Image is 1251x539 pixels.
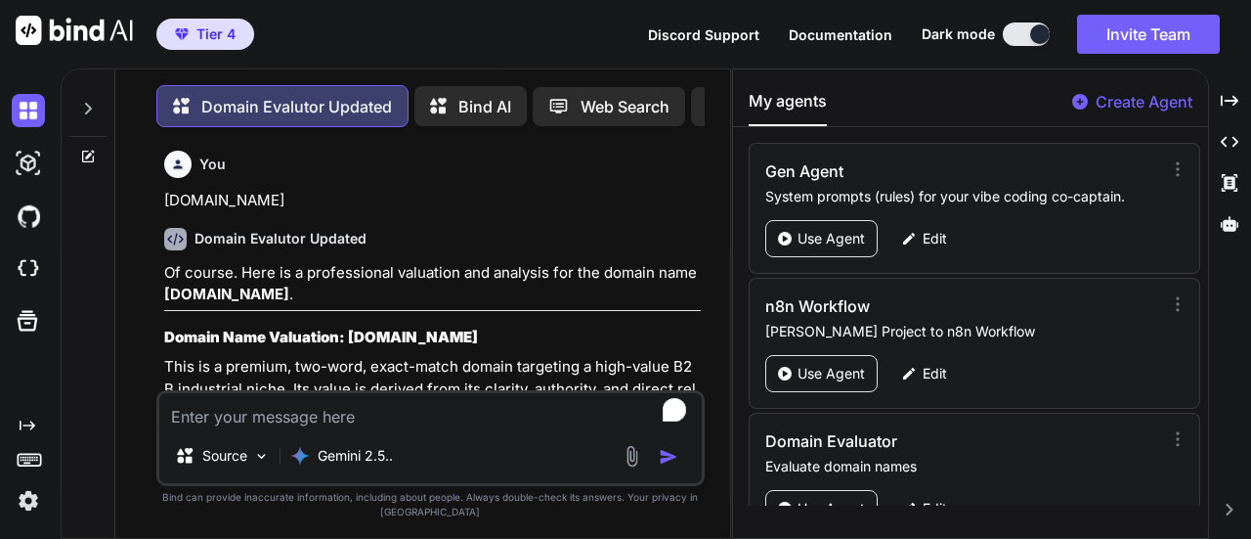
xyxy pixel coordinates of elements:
[12,252,45,286] img: cloudideIcon
[12,200,45,233] img: githubDark
[765,187,1166,206] p: System prompts (rules) for your vibe coding co-captain.
[1077,15,1220,54] button: Invite Team
[749,89,827,126] button: My agents
[164,328,478,346] strong: Domain Name Valuation: [DOMAIN_NAME]
[765,159,1046,183] h3: Gen Agent
[923,364,947,383] p: Edit
[164,190,702,212] p: [DOMAIN_NAME]
[581,95,669,118] p: Web Search
[199,155,226,174] h6: You
[164,356,702,423] p: This is a premium, two-word, exact-match domain targeting a high-value B2B industrial niche. Its ...
[765,294,1046,318] h3: n8n Workflow
[923,499,947,518] p: Edit
[290,446,310,466] img: Gemini 2.5 Pro
[659,447,678,467] img: icon
[789,24,892,45] button: Documentation
[201,95,392,118] p: Domain Evalutor Updated
[648,26,759,43] span: Discord Support
[789,26,892,43] span: Documentation
[12,484,45,517] img: settings
[621,445,643,468] img: attachment
[156,490,706,519] p: Bind can provide inaccurate information, including about people. Always double-check its answers....
[765,457,1166,476] p: Evaluate domain names
[253,448,270,465] img: Pick Models
[318,446,393,466] p: Gemini 2.5..
[765,322,1166,341] p: [PERSON_NAME] Project to n8n Workflow
[156,19,254,50] button: premiumTier 4
[16,16,133,45] img: Bind AI
[765,429,1046,453] h3: Domain Evaluator
[798,364,865,383] p: Use Agent
[798,499,865,518] p: Use Agent
[648,24,759,45] button: Discord Support
[196,24,236,44] span: Tier 4
[159,393,703,428] textarea: To enrich screen reader interactions, please activate Accessibility in Grammarly extension settings
[202,446,247,466] p: Source
[1096,90,1192,113] p: Create Agent
[798,229,865,248] p: Use Agent
[923,229,947,248] p: Edit
[12,94,45,127] img: darkChat
[458,95,511,118] p: Bind AI
[194,229,367,248] h6: Domain Evalutor Updated
[164,285,289,303] strong: [DOMAIN_NAME]
[922,24,995,44] span: Dark mode
[164,262,702,306] p: Of course. Here is a professional valuation and analysis for the domain name .
[175,28,189,40] img: premium
[12,147,45,180] img: darkAi-studio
